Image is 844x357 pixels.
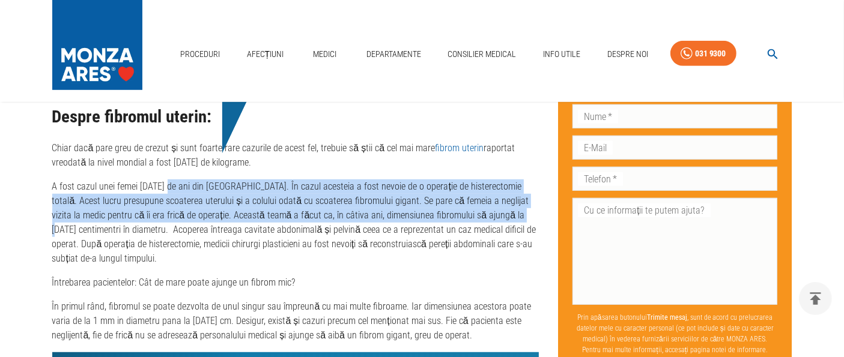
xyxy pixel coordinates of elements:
p: Chiar dacă pare greu de crezut și sunt foarte rare cazurile de acest fel, trebuie să știi că cel ... [52,141,539,170]
a: Afecțiuni [242,42,289,67]
div: 031 9300 [695,46,726,61]
p: A fost cazul unei femei [DATE] de ani din [GEOGRAPHIC_DATA]. În cazul acesteia a fost nevoie de o... [52,179,539,266]
a: Despre Noi [603,42,653,67]
a: Medici [306,42,344,67]
button: delete [799,282,832,315]
h2: Despre fibromul uterin: [52,107,539,127]
a: Consilier Medical [443,42,521,67]
b: Trimite mesaj [647,313,687,322]
a: Proceduri [175,42,225,67]
p: În primul rând, fibromul se poate dezvolta de unul singur sau împreună cu mai multe fibroame. Iar... [52,299,539,343]
a: Info Utile [538,42,585,67]
a: fibrom uterin [435,142,484,154]
a: Departamente [362,42,426,67]
p: Întrebarea pacientelor: Cât de mare poate ajunge un fibrom mic? [52,275,539,290]
a: 031 9300 [670,41,736,67]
